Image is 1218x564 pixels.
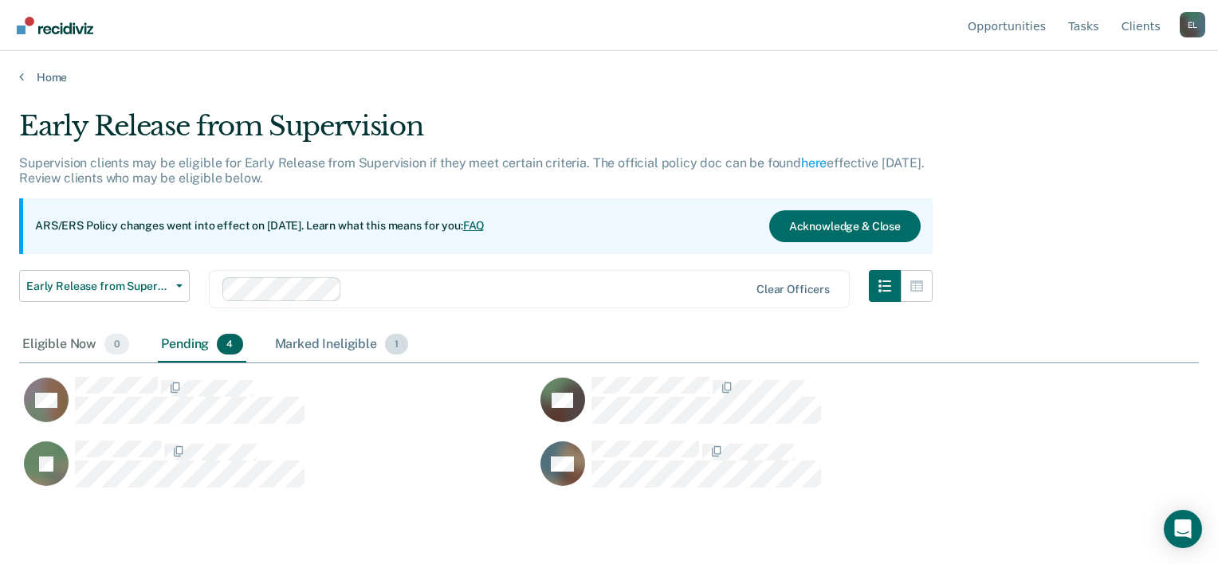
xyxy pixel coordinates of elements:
[19,270,190,302] button: Early Release from Supervision
[1180,12,1205,37] div: E L
[26,280,170,293] span: Early Release from Supervision
[158,327,246,362] div: Pending4
[536,440,1052,503] div: CaseloadOpportunityCell-05653929
[19,376,536,440] div: CaseloadOpportunityCell-06352530
[756,283,830,296] div: Clear officers
[769,210,921,242] button: Acknowledge & Close
[104,334,129,354] span: 0
[19,327,132,362] div: Eligible Now0
[17,17,93,34] img: Recidiviz
[19,440,536,503] div: CaseloadOpportunityCell-06220858
[801,155,827,170] a: here
[463,219,485,232] a: FAQ
[217,334,242,354] span: 4
[385,334,408,354] span: 1
[35,218,485,234] p: ARS/ERS Policy changes went into effect on [DATE]. Learn what this means for you:
[19,110,933,155] div: Early Release from Supervision
[536,376,1052,440] div: CaseloadOpportunityCell-03696902
[1180,12,1205,37] button: Profile dropdown button
[1164,510,1202,548] div: Open Intercom Messenger
[19,155,925,186] p: Supervision clients may be eligible for Early Release from Supervision if they meet certain crite...
[272,327,412,362] div: Marked Ineligible1
[19,70,1199,84] a: Home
